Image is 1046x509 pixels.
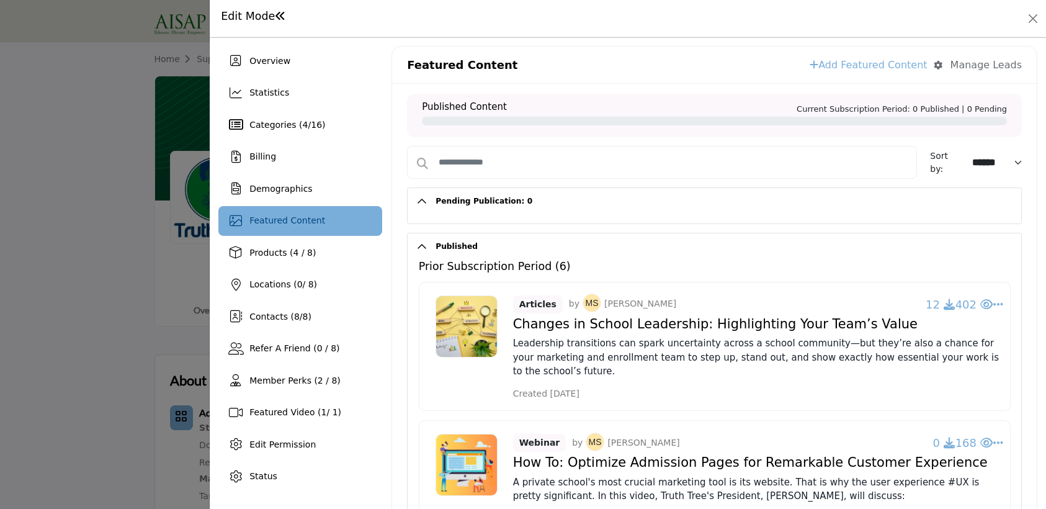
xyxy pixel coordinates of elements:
span: Refer A Friend (0 / 8) [249,343,339,353]
span: Products (4 / 8) [249,248,316,258]
span: Created [DATE] [513,387,579,400]
span: 8 [303,312,308,322]
span: Contacts ( / ) [249,312,311,322]
span: Status [249,471,277,481]
span: Featured Video ( / 1) [249,407,341,417]
h4: How To: Optimize Admission Pages for Remarkable Customer Experience [513,455,1004,471]
h2: Published Content [422,101,507,112]
img: No logo [436,295,498,358]
select: Default select example [968,152,1030,174]
span: 8 [294,312,300,322]
button: Close [1024,10,1042,27]
span: Featured Content [249,215,325,225]
p: by [PERSON_NAME] [572,434,679,453]
img: No logo [436,434,498,496]
label: Sort by: [930,150,961,176]
span: Edit Permission [249,439,316,449]
button: 0 [932,431,955,456]
button: Select Dropdown Options [993,431,1004,456]
p: A private school's most crucial marketing tool is its website. That is why the user experience #U... [513,475,1004,503]
button: 12 [925,292,955,317]
div: Manage Leads [950,58,1022,73]
span: Billing [249,151,276,161]
h5: Prior Subscription Period (6) [419,260,571,273]
p: Featured Content [407,56,517,73]
p: by [PERSON_NAME] [569,295,676,313]
button: Select Dropdown Options [993,292,1004,317]
a: Add Featured Content [810,58,927,73]
span: Overview [249,56,290,66]
span: 402 [955,298,977,311]
span: 0 [297,279,303,289]
span: 1 [321,407,327,417]
span: 12 [926,298,940,311]
button: Pending Publication: 0 [427,188,1021,215]
button: Published [427,233,1021,260]
span: 4 [303,120,308,130]
span: 0 [932,436,939,449]
h1: Edit Mode [221,10,286,23]
img: image [586,433,604,451]
span: Locations ( / 8) [249,279,317,289]
p: Leadership transitions can spark uncertainty across a school community—but they’re also a chance ... [513,336,1004,379]
span: Webinar [513,434,566,452]
button: 168 [955,431,993,456]
span: Statistics [249,88,289,97]
button: 402 [955,292,993,317]
span: 16 [311,120,322,130]
img: image [583,294,601,312]
span: Member Perks (2 / 8) [249,376,341,385]
input: Search Content [407,146,917,179]
span: Articles [513,295,563,313]
span: Categories ( / ) [249,120,325,130]
span: Demographics [249,184,312,194]
p: Current Subscription Period: 0 Published | 0 Pending [797,103,1007,115]
h4: Changes in School Leadership: Highlighting Your Team’s Value [513,317,1004,332]
button: Manage Leads [934,58,1022,73]
span: 168 [955,436,977,449]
